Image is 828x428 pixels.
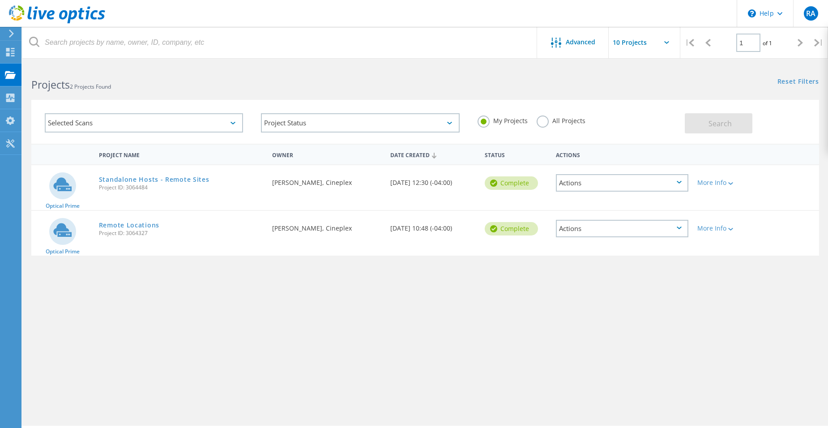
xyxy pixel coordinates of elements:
[268,165,386,195] div: [PERSON_NAME], Cineplex
[268,211,386,240] div: [PERSON_NAME], Cineplex
[94,146,268,163] div: Project Name
[485,176,538,190] div: Complete
[9,19,105,25] a: Live Optics Dashboard
[386,211,480,240] div: [DATE] 10:48 (-04:00)
[22,27,538,58] input: Search projects by name, owner, ID, company, etc
[268,146,386,163] div: Owner
[45,113,243,133] div: Selected Scans
[480,146,551,163] div: Status
[777,78,819,86] a: Reset Filters
[70,83,111,90] span: 2 Projects Found
[31,77,70,92] b: Projects
[556,174,689,192] div: Actions
[685,113,752,133] button: Search
[551,146,693,163] div: Actions
[99,185,263,190] span: Project ID: 3064484
[46,249,80,254] span: Optical Prime
[478,116,528,124] label: My Projects
[763,39,772,47] span: of 1
[99,222,159,228] a: Remote Locations
[386,146,480,163] div: Date Created
[261,113,459,133] div: Project Status
[556,220,689,237] div: Actions
[806,10,815,17] span: RA
[537,116,585,124] label: All Projects
[386,165,480,195] div: [DATE] 12:30 (-04:00)
[99,176,209,183] a: Standalone Hosts - Remote Sites
[697,180,751,186] div: More Info
[99,231,263,236] span: Project ID: 3064327
[748,9,756,17] svg: \n
[810,27,828,59] div: |
[566,39,595,45] span: Advanced
[46,203,80,209] span: Optical Prime
[697,225,751,231] div: More Info
[708,119,732,128] span: Search
[485,222,538,235] div: Complete
[680,27,699,59] div: |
